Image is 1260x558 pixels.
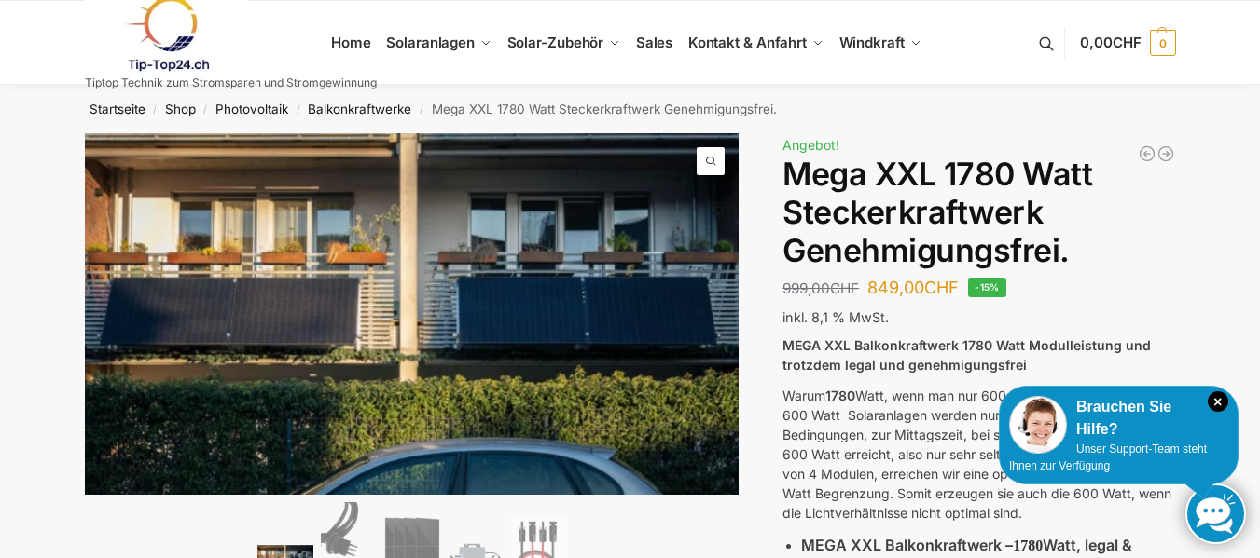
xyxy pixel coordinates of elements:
a: Sales [628,1,680,85]
a: Solar-Zubehör [499,1,628,85]
bdi: 999,00 [782,279,859,297]
span: -15% [968,278,1006,297]
bdi: 849,00 [867,278,959,297]
span: Solaranlagen [386,34,475,51]
strong: 1780 [1013,538,1043,553]
span: Solar-Zubehör [507,34,604,51]
a: Windkraft [831,1,929,85]
span: inkl. 8,1 % MwSt. [782,309,889,325]
a: 10 Bificiale Solarmodule 450 Watt Fullblack [1138,144,1156,163]
a: 0,00CHF 0 [1080,15,1175,71]
span: CHF [924,278,959,297]
span: 0,00 [1080,34,1141,51]
h1: Mega XXL 1780 Watt Steckerkraftwerk Genehmigungsfrei. [782,156,1175,269]
a: Photovoltaik [215,102,288,116]
span: CHF [830,279,859,297]
strong: 1780 [825,388,855,403]
span: Angebot! [782,137,839,153]
a: Startseite [90,102,145,116]
div: Brauchen Sie Hilfe? [1009,396,1228,441]
span: 0 [1150,30,1176,56]
span: Windkraft [839,34,905,51]
span: Kontakt & Anfahrt [688,34,807,51]
a: Solaranlagen [379,1,499,85]
i: Schließen [1208,391,1228,412]
img: Customer service [1009,396,1067,454]
span: Sales [636,34,673,51]
nav: Breadcrumb [51,85,1209,133]
span: / [411,102,431,117]
a: Balkonkraftwerk 445/860 Erweiterungsmodul [1156,144,1175,163]
a: Balkonkraftwerke [308,102,411,116]
span: / [288,102,308,117]
span: / [145,102,165,117]
p: Warum Watt, wenn man nur 600 Watt einspeisen darf? Bei 600 Watt Solaranlagen werden nur unter abs... [782,386,1175,523]
span: / [196,102,215,117]
span: Unser Support-Team steht Ihnen zur Verfügung [1009,442,1207,472]
span: CHF [1113,34,1142,51]
p: Tiptop Technik zum Stromsparen und Stromgewinnung [85,77,377,88]
a: Shop [165,102,196,116]
a: Kontakt & Anfahrt [680,1,831,85]
strong: MEGA XXL Balkonkraftwerk 1780 Watt Modulleistung und trotzdem legal und genehmigungsfrei [782,337,1151,373]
